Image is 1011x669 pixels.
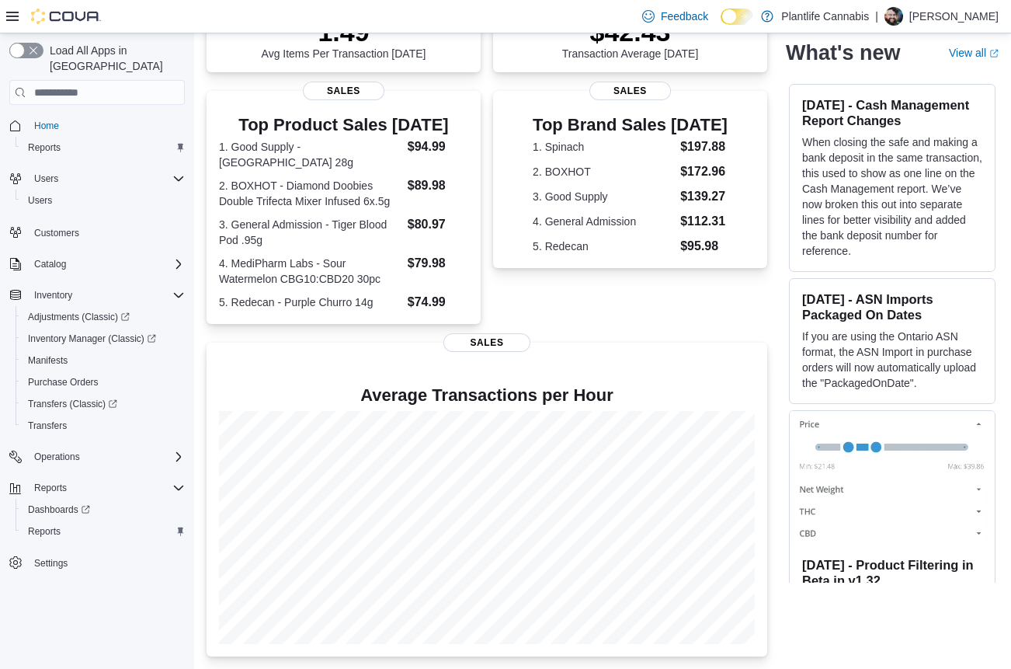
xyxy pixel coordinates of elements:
a: Feedback [636,1,714,32]
button: Users [28,169,64,188]
a: Inventory Manager (Classic) [22,329,162,348]
span: Users [34,172,58,185]
a: Dashboards [16,499,191,521]
a: Dashboards [22,500,96,519]
dd: $172.96 [680,162,728,181]
span: Manifests [22,351,185,370]
dt: 1. Spinach [533,139,674,155]
dd: $89.98 [408,176,468,195]
h3: [DATE] - Product Filtering in Beta in v1.32 [802,556,982,587]
span: Load All Apps in [GEOGRAPHIC_DATA] [43,43,185,74]
button: Manifests [16,350,191,371]
div: Transaction Average [DATE] [562,16,699,60]
span: Inventory [28,286,185,305]
a: Reports [22,138,67,157]
span: Inventory Manager (Classic) [28,333,156,345]
button: Reports [16,521,191,542]
span: Feedback [661,9,708,24]
div: Avg Items Per Transaction [DATE] [262,16,426,60]
input: Dark Mode [721,9,753,25]
span: Manifests [28,354,68,367]
dt: 4. General Admission [533,214,674,229]
span: Inventory Manager (Classic) [22,329,185,348]
span: Users [22,191,185,210]
button: Reports [16,137,191,159]
span: Purchase Orders [22,373,185,392]
span: Reports [28,141,61,154]
button: Transfers [16,415,191,437]
a: Transfers [22,416,73,435]
p: [PERSON_NAME] [909,7,999,26]
h3: Top Brand Sales [DATE] [533,116,728,134]
span: Transfers [28,420,67,432]
dt: 1. Good Supply - [GEOGRAPHIC_DATA] 28g [219,139,401,170]
span: Operations [34,451,80,463]
dt: 3. Good Supply [533,189,674,204]
span: Reports [22,138,185,157]
span: Transfers [22,416,185,435]
span: Adjustments (Classic) [22,308,185,326]
span: Reports [28,525,61,538]
a: Transfers (Classic) [22,395,123,413]
span: Transfers (Classic) [28,398,117,410]
span: Users [28,194,52,207]
div: Wesley Lynch [884,7,903,26]
span: Dashboards [22,500,185,519]
nav: Complex example [9,108,185,615]
span: Purchase Orders [28,376,99,389]
span: Reports [34,482,67,494]
button: Catalog [3,253,191,275]
h3: Top Product Sales [DATE] [219,116,468,134]
p: If you are using the Ontario ASN format, the ASN Import in purchase orders will now automatically... [802,329,982,391]
span: Catalog [34,258,66,270]
h3: [DATE] - ASN Imports Packaged On Dates [802,291,982,322]
button: Reports [28,479,73,497]
span: Settings [34,557,68,570]
button: Users [16,190,191,211]
dt: 4. MediPharm Labs - Sour Watermelon CBG10:CBD20 30pc [219,256,401,287]
a: Users [22,191,58,210]
button: Users [3,168,191,190]
button: Purchase Orders [16,371,191,393]
span: Catalog [28,255,185,274]
button: Customers [3,221,191,243]
span: Operations [28,448,185,466]
span: Reports [22,522,185,541]
button: Inventory [28,286,78,305]
dt: 3. General Admission - Tiger Blood Pod .95g [219,217,401,248]
button: Catalog [28,255,72,274]
span: Sales [589,82,672,100]
button: Inventory [3,284,191,306]
dd: $95.98 [680,237,728,256]
a: Reports [22,522,67,541]
span: Transfers (Classic) [22,395,185,413]
h2: What's new [786,40,900,65]
h3: [DATE] - Cash Management Report Changes [802,97,982,128]
span: Users [28,169,185,188]
dd: $197.88 [680,138,728,156]
span: Sales [303,82,385,100]
span: Sales [443,333,530,352]
span: Inventory [34,289,72,301]
img: Cova [31,9,101,24]
span: Dashboards [28,503,90,516]
span: Customers [28,222,185,242]
a: Purchase Orders [22,373,105,392]
a: Adjustments (Classic) [22,308,136,326]
dd: $79.98 [408,254,468,273]
span: Settings [28,553,185,573]
p: When closing the safe and making a bank deposit in the same transaction, this used to show as one... [802,134,982,259]
span: Home [28,116,185,135]
dt: 5. Redecan [533,239,674,254]
a: Adjustments (Classic) [16,306,191,328]
dt: 2. BOXHOT - Diamond Doobies Double Trifecta Mixer Infused 6x.5g [219,178,401,209]
dd: $94.99 [408,138,468,156]
a: View allExternal link [949,47,999,59]
a: Settings [28,554,74,573]
button: Operations [28,448,86,466]
a: Inventory Manager (Classic) [16,328,191,350]
h4: Average Transactions per Hour [219,386,755,405]
dt: 2. BOXHOT [533,164,674,179]
a: Manifests [22,351,74,370]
